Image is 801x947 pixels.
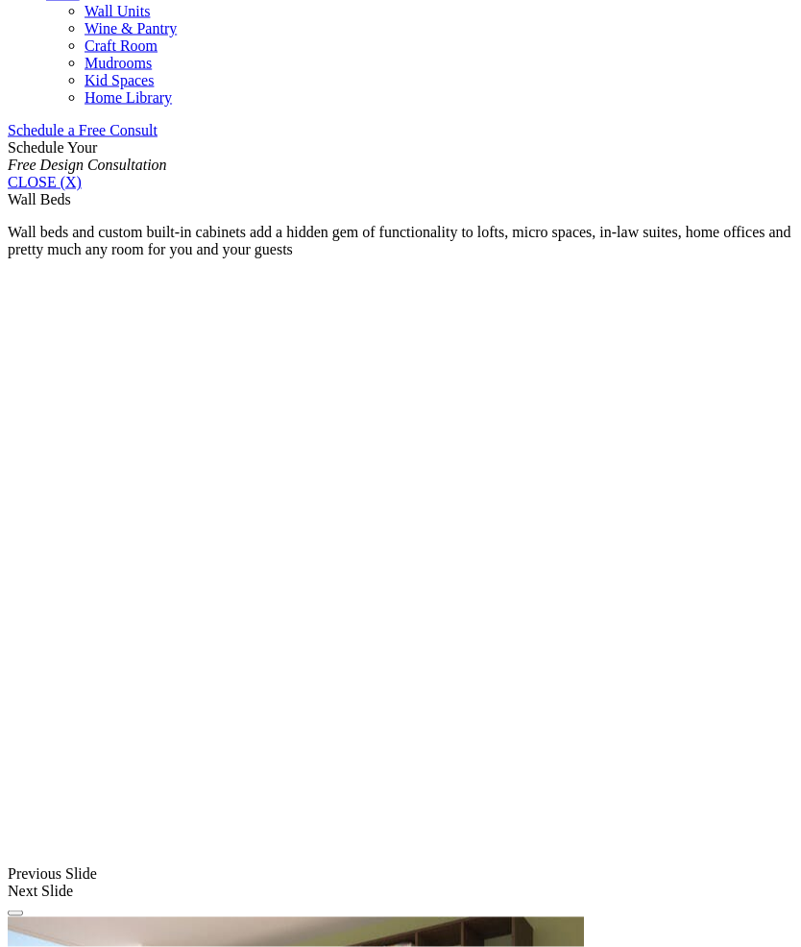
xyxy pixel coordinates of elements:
a: Mudrooms [85,55,152,71]
button: Click here to pause slide show [8,911,23,916]
span: Schedule Your [8,139,167,173]
div: Next Slide [8,883,793,900]
a: Wall Units [85,3,150,19]
a: Home Library [85,89,172,106]
a: CLOSE (X) [8,174,82,190]
a: Kid Spaces [85,72,154,88]
p: Wall beds and custom built-in cabinets add a hidden gem of functionality to lofts, micro spaces, ... [8,224,793,258]
div: Previous Slide [8,865,793,883]
a: Wine & Pantry [85,20,177,36]
a: Schedule a Free Consult (opens a dropdown menu) [8,122,158,138]
em: Free Design Consultation [8,157,167,173]
a: Craft Room [85,37,158,54]
span: Wall Beds [8,191,71,207]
